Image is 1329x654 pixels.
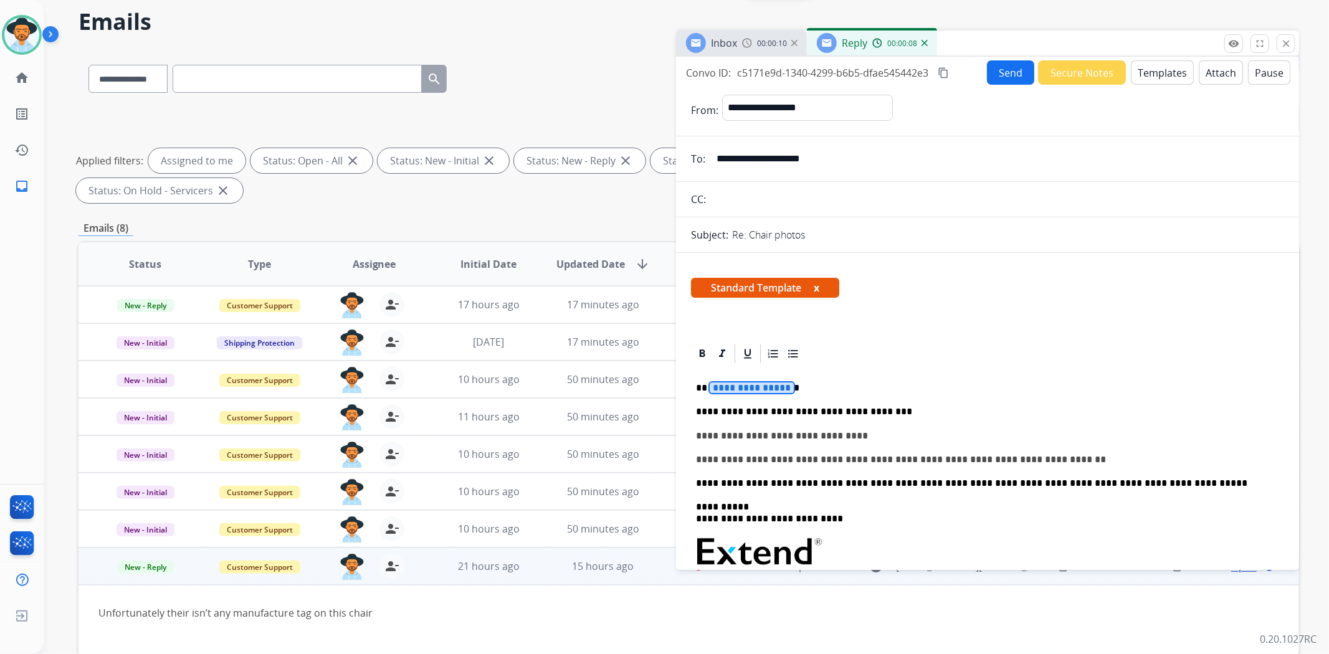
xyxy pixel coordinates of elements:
span: Customer Support [219,486,300,499]
div: Ordered List [764,344,783,363]
span: New - Initial [117,374,174,387]
span: New - Initial [117,411,174,424]
span: Customer Support [219,561,300,574]
span: 21 hours ago [458,559,520,573]
img: agent-avatar [340,516,364,543]
button: Pause [1248,60,1290,85]
mat-icon: home [14,70,29,85]
div: Status: New - Reply [514,148,645,173]
span: Customer Support [219,299,300,312]
img: agent-avatar [340,479,364,505]
img: agent-avatar [340,367,364,393]
span: 00:00:10 [757,39,787,49]
span: 00:00:08 [887,39,917,49]
span: New - Initial [117,523,174,536]
h2: Emails [79,9,1299,34]
mat-icon: history [14,143,29,158]
span: Reply [842,36,867,50]
mat-icon: person_remove [384,372,399,387]
span: 15 hours ago [572,559,634,573]
mat-icon: person_remove [384,447,399,462]
button: x [814,280,819,295]
span: 17 minutes ago [567,335,639,349]
span: Inbox [711,36,737,50]
span: 50 minutes ago [567,522,639,536]
span: 10 hours ago [458,372,520,386]
span: 10 hours ago [458,447,520,461]
span: Customer Support [219,411,300,424]
mat-icon: person_remove [384,297,399,312]
p: 0.20.1027RC [1260,632,1317,647]
span: Shipping Protection [217,336,302,349]
span: c5171e9d-1340-4299-b6b5-dfae545442e3 [737,66,928,80]
img: agent-avatar [340,442,364,468]
img: agent-avatar [340,554,364,580]
mat-icon: arrow_downward [635,257,650,272]
div: Status: On-hold – Internal [650,148,812,173]
mat-icon: inbox [14,179,29,194]
mat-icon: person_remove [384,521,399,536]
span: [DATE] [473,335,504,349]
span: New - Initial [117,336,174,349]
mat-icon: list_alt [14,107,29,121]
span: Status [129,257,161,272]
p: Re: Chair photos [732,227,805,242]
div: Status: New - Initial [378,148,509,173]
span: New - Reply [117,299,174,312]
div: Bold [693,344,712,363]
button: Secure Notes [1038,60,1126,85]
span: Type [248,257,271,272]
div: Assigned to me [148,148,245,173]
mat-icon: close [1280,38,1292,49]
span: Customer Support [219,374,300,387]
mat-icon: person_remove [384,409,399,424]
div: Status: On Hold - Servicers [76,178,243,203]
img: avatar [4,17,39,52]
img: agent-avatar [340,292,364,318]
span: Initial Date [460,257,517,272]
span: 11 hours ago [458,410,520,424]
p: Subject: [691,227,728,242]
span: 17 minutes ago [567,298,639,311]
span: Updated Date [556,257,625,272]
div: Bullet List [784,344,803,363]
mat-icon: fullscreen [1254,38,1265,49]
p: To: [691,151,705,166]
div: Italic [713,344,731,363]
img: agent-avatar [340,329,364,356]
p: From: [691,103,718,118]
span: New - Reply [117,561,174,574]
mat-icon: person_remove [384,484,399,499]
span: 10 hours ago [458,485,520,498]
span: New - Initial [117,448,174,462]
button: Attach [1199,60,1243,85]
div: Unfortunately their isn’t any manufacture tag on this chair [98,605,1050,620]
span: Customer Support [219,523,300,536]
p: Emails (8) [79,220,133,236]
span: 17 hours ago [458,298,520,311]
div: Status: Open - All [250,148,373,173]
mat-icon: person_remove [384,559,399,574]
p: Applied filters: [76,153,143,168]
span: Standard Template [691,278,839,298]
img: agent-avatar [340,404,364,430]
mat-icon: content_copy [938,67,949,78]
mat-icon: close [345,153,360,168]
span: 50 minutes ago [567,372,639,386]
span: Assignee [353,257,396,272]
mat-icon: close [618,153,633,168]
mat-icon: search [427,72,442,87]
span: Customer Support [219,448,300,462]
span: 50 minutes ago [567,485,639,498]
p: Convo ID: [686,65,731,80]
span: 10 hours ago [458,522,520,536]
mat-icon: close [482,153,497,168]
span: 50 minutes ago [567,447,639,461]
div: Underline [738,344,757,363]
mat-icon: remove_red_eye [1228,38,1239,49]
span: New - Initial [117,486,174,499]
button: Send [987,60,1034,85]
mat-icon: close [216,183,231,198]
p: CC: [691,192,706,207]
span: 50 minutes ago [567,410,639,424]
